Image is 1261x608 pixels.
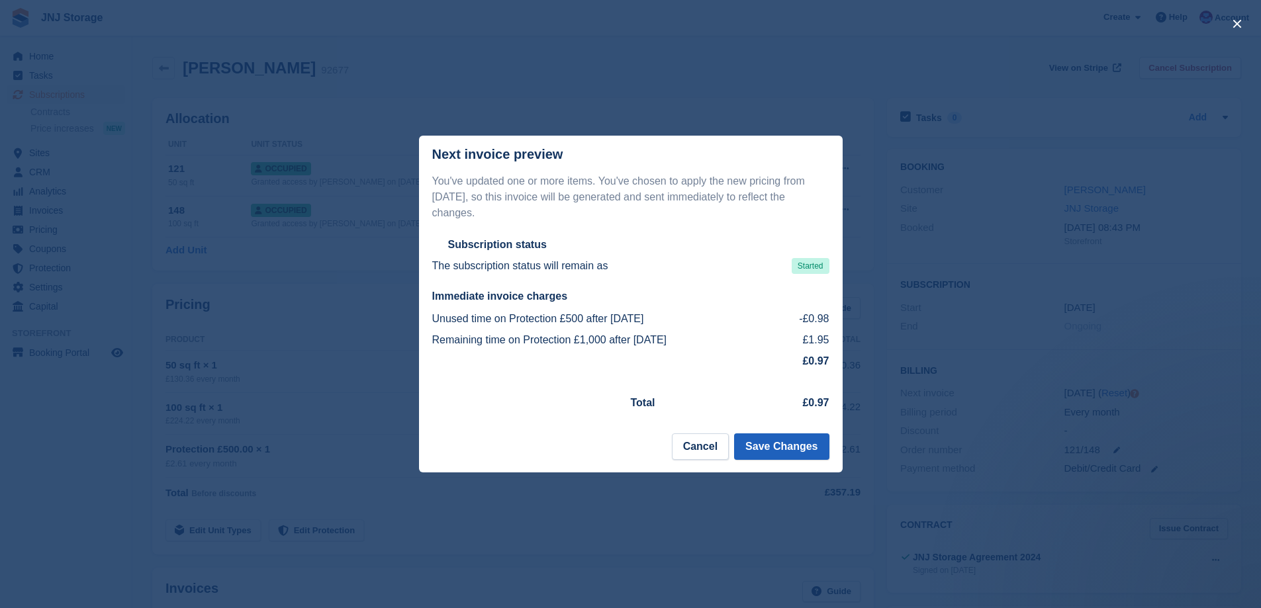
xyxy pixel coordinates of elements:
td: Remaining time on Protection £1,000 after [DATE] [432,329,784,351]
p: Next invoice preview [432,147,563,162]
p: The subscription status will remain as [432,258,608,274]
strong: £0.97 [802,355,829,367]
button: Cancel [672,433,729,460]
button: Save Changes [734,433,829,460]
td: -£0.98 [784,308,829,329]
strong: Total [631,397,655,408]
h2: Subscription status [448,238,547,251]
td: £1.95 [784,329,829,351]
p: You've updated one or more items. You've chosen to apply the new pricing from [DATE], so this inv... [432,173,829,221]
h2: Immediate invoice charges [432,290,829,303]
strong: £0.97 [802,397,829,408]
button: close [1227,13,1248,34]
td: Unused time on Protection £500 after [DATE] [432,308,784,329]
span: Started [792,258,829,274]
